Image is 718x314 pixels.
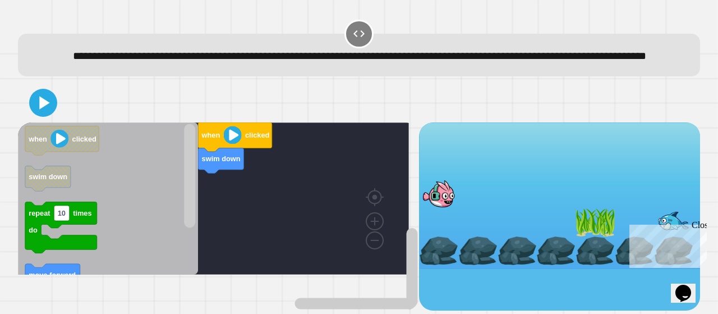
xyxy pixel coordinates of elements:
div: Blockly Workspace [18,122,419,310]
text: 10 [58,210,66,218]
text: swim down [29,173,67,181]
text: clicked [72,135,96,143]
div: Chat with us now!Close [4,4,77,71]
text: repeat [29,210,50,218]
iframe: chat widget [625,220,707,268]
text: do [29,226,38,234]
iframe: chat widget [671,269,707,303]
text: times [73,210,91,218]
text: clicked [245,131,269,140]
text: when [28,135,47,143]
text: when [201,131,220,140]
text: swim down [202,155,241,163]
text: move forward [29,271,76,279]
